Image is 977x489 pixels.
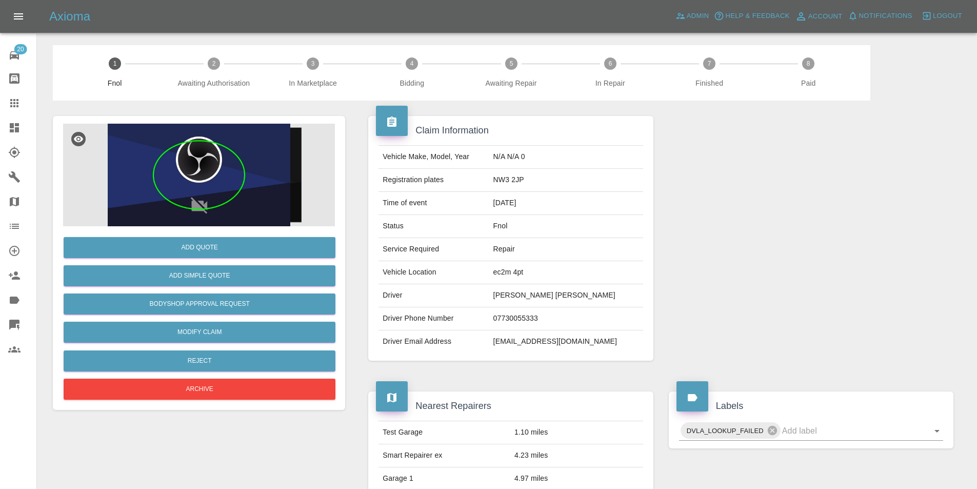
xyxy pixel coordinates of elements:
[69,78,160,88] span: Fnol
[711,8,792,24] button: Help & Feedback
[378,330,489,353] td: Driver Email Address
[6,4,31,29] button: Open drawer
[367,78,457,88] span: Bidding
[64,265,335,286] button: Add Simple Quote
[565,78,655,88] span: In Repair
[933,10,962,22] span: Logout
[930,424,944,438] button: Open
[664,78,754,88] span: Finished
[509,60,513,67] text: 5
[410,60,414,67] text: 4
[168,78,259,88] span: Awaiting Authorisation
[708,60,711,67] text: 7
[64,322,335,343] a: Modify Claim
[378,307,489,330] td: Driver Phone Number
[14,44,27,54] span: 20
[376,399,645,413] h4: Nearest Repairers
[466,78,556,88] span: Awaiting Repair
[681,425,770,437] span: DVLA_LOOKUP_FAILED
[681,422,781,439] div: DVLA_LOOKUP_FAILED
[489,307,643,330] td: 07730055333
[378,261,489,284] td: Vehicle Location
[919,8,965,24] button: Logout
[489,146,643,169] td: N/A N/A 0
[378,192,489,215] td: Time of event
[378,169,489,192] td: Registration plates
[212,60,216,67] text: 2
[378,146,489,169] td: Vehicle Make, Model, Year
[64,350,335,371] button: Reject
[489,261,643,284] td: ec2m 4pt
[808,11,843,23] span: Account
[489,238,643,261] td: Repair
[792,8,845,25] a: Account
[64,294,335,315] button: Bodyshop Approval Request
[608,60,612,67] text: 6
[378,421,510,444] td: Test Garage
[378,284,489,307] td: Driver
[859,10,912,22] span: Notifications
[376,124,645,138] h4: Claim Information
[311,60,315,67] text: 3
[489,284,643,307] td: [PERSON_NAME] [PERSON_NAME]
[687,10,709,22] span: Admin
[49,8,90,25] h5: Axioma
[489,330,643,353] td: [EMAIL_ADDRESS][DOMAIN_NAME]
[378,444,510,467] td: Smart Repairer ex
[489,215,643,238] td: Fnol
[763,78,854,88] span: Paid
[725,10,789,22] span: Help & Feedback
[673,8,712,24] a: Admin
[845,8,915,24] button: Notifications
[782,423,914,439] input: Add label
[807,60,810,67] text: 8
[267,78,358,88] span: In Marketplace
[510,421,643,444] td: 1.10 miles
[489,192,643,215] td: [DATE]
[64,379,335,400] button: Archive
[113,60,116,67] text: 1
[64,237,335,258] button: Add Quote
[63,124,335,226] img: e01495d0-625f-423e-819f-c18c3f50c292
[489,169,643,192] td: NW3 2JP
[378,238,489,261] td: Service Required
[378,215,489,238] td: Status
[676,399,946,413] h4: Labels
[510,444,643,467] td: 4.23 miles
